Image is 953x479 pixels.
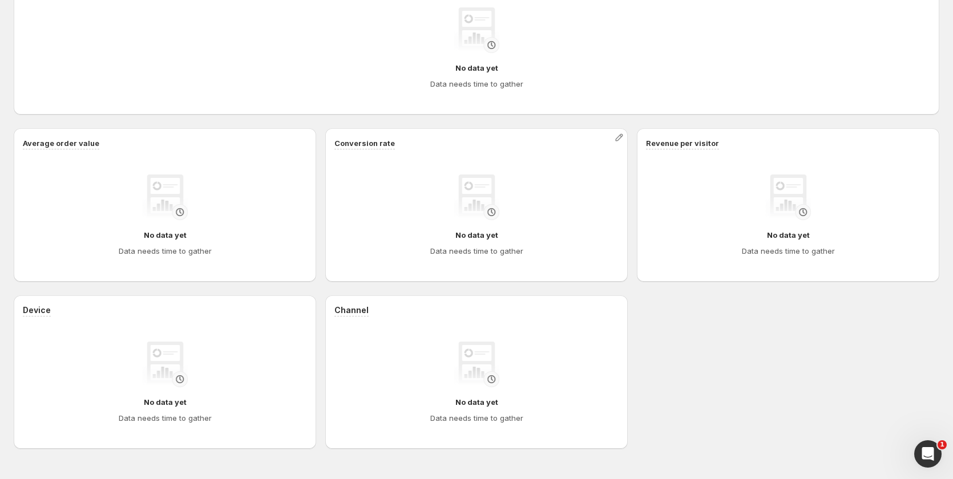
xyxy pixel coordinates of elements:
h3: Conversion rate [334,137,395,149]
h4: Data needs time to gather [430,245,523,257]
h4: No data yet [144,396,187,408]
h4: Data needs time to gather [430,412,523,424]
h4: No data yet [767,229,810,241]
h4: Data needs time to gather [119,412,212,424]
h4: No data yet [455,229,498,241]
h3: Average order value [23,137,99,149]
span: 1 [938,440,947,449]
h4: No data yet [455,396,498,408]
h4: Data needs time to gather [742,245,835,257]
h4: Data needs time to gather [430,78,523,90]
h3: Revenue per visitor [646,137,719,149]
img: No data yet [454,174,499,220]
img: No data yet [765,174,811,220]
h4: Data needs time to gather [119,245,212,257]
h3: Channel [334,305,369,316]
h4: No data yet [144,229,187,241]
iframe: Intercom live chat [914,440,942,468]
img: No data yet [142,174,188,220]
img: No data yet [454,342,499,387]
img: No data yet [454,7,499,53]
h4: No data yet [455,62,498,74]
img: No data yet [142,342,188,387]
h3: Device [23,305,51,316]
